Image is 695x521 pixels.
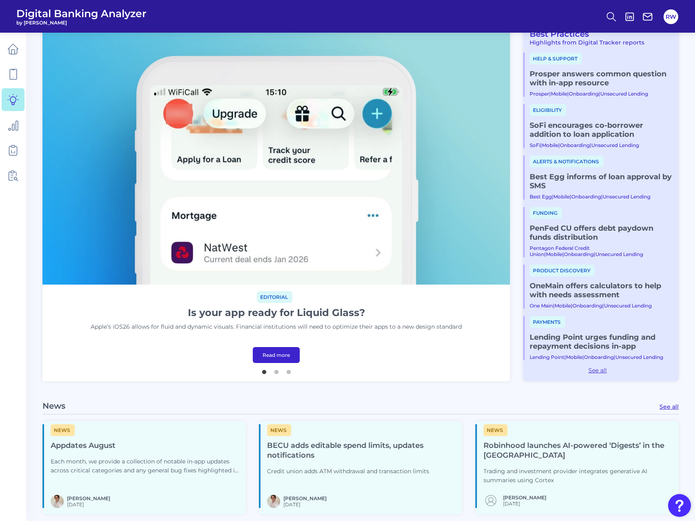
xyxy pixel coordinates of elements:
[530,265,595,276] span: Product discovery
[530,69,672,87] a: Prosper answers common question with in-app resource
[257,293,292,301] a: Editorial
[530,106,566,114] a: Eligibility
[530,316,565,328] span: Payments
[523,367,672,374] a: See all
[51,426,75,434] a: News
[530,209,562,216] a: Funding
[562,251,564,257] span: |
[582,354,584,360] span: |
[51,495,64,508] img: MIchael McCaw
[530,354,564,360] a: Lending Point
[267,467,456,476] p: Credit union adds ATM withdrawal and transaction limits
[571,194,601,200] a: Onboarding
[594,251,595,257] span: |
[42,401,65,411] p: News
[530,172,672,190] a: Best Egg informs of loan approval by SMS
[570,194,571,200] span: |
[530,142,540,148] a: SoFi
[542,142,558,148] a: Mobile
[272,366,281,374] button: 2
[530,318,565,325] a: Payments
[16,7,147,20] span: Digital Banking Analyzer
[600,91,648,97] a: Unsecured Lending
[267,424,291,436] span: News
[601,194,603,200] span: |
[42,22,510,285] img: bannerImg
[188,306,365,319] h1: Is your app ready for Liquid Glass?
[530,224,672,242] a: PenFed CU offers debt paydown funds distribution
[530,333,672,351] a: Lending Point urges funding and repayment decisions in-app
[604,303,652,309] a: Unsecured Lending
[267,426,291,434] a: News
[566,354,582,360] a: Mobile
[615,354,663,360] a: Unsecured Lending
[530,156,604,167] span: Alerts & Notifications
[567,91,569,97] span: |
[530,267,595,274] a: Product discovery
[590,142,591,148] span: |
[51,424,75,436] span: News
[523,39,672,46] div: Highlights from Digital Tracker reports
[558,142,560,148] span: |
[599,91,600,97] span: |
[530,91,549,97] a: Prosper
[530,158,604,165] a: Alerts & Notifications
[584,354,614,360] a: Onboarding
[560,142,590,148] a: Onboarding
[546,251,562,257] a: Mobile
[16,20,147,26] span: by [PERSON_NAME]
[503,501,546,507] span: [DATE]
[260,366,268,374] button: 1
[283,501,327,508] span: [DATE]
[530,104,566,116] span: Eligibility
[552,194,553,200] span: |
[483,426,508,434] a: News
[530,194,552,200] a: Best Egg
[267,495,280,508] img: MIchael McCaw
[572,303,602,309] a: Onboarding
[564,251,594,257] a: Onboarding
[253,347,300,363] a: Read more
[530,281,672,299] a: OneMain offers calculators to help with needs assessment
[614,354,615,360] span: |
[483,441,672,461] h4: Robinhood launches AI-powered ‘Digests’ in the [GEOGRAPHIC_DATA]
[591,142,639,148] a: Unsecured Lending
[51,441,239,451] h4: Appdates August
[659,403,679,410] a: See all
[564,354,566,360] span: |
[668,494,691,517] button: Open Resource Center
[602,303,604,309] span: |
[664,9,678,24] button: RW
[285,366,293,374] button: 3
[503,494,546,501] a: [PERSON_NAME]
[540,142,542,148] span: |
[553,194,570,200] a: Mobile
[530,207,562,219] span: Funding
[67,501,110,508] span: [DATE]
[569,91,599,97] a: Onboarding
[91,323,462,332] p: Apple’s iOS26 allows for fluid and dynamic visuals. Financial institutions will need to optimize ...
[549,91,551,97] span: |
[530,53,582,65] span: Help & Support
[603,194,650,200] a: Unsecured Lending
[483,467,672,485] p: Trading and investment provider integrates generative AI summaries using Cortex
[483,424,508,436] span: News
[67,495,110,501] a: [PERSON_NAME]
[283,495,327,501] a: [PERSON_NAME]
[523,29,589,39] a: Best Practices
[555,303,571,309] a: Mobile
[51,457,239,475] p: Each month, we provide a collection of notable in-app updates across critical categories and any ...
[530,121,672,139] a: SoFi encourages co-borrower addition to loan application
[551,91,567,97] a: Mobile
[553,303,555,309] span: |
[530,55,582,62] a: Help & Support
[530,303,553,309] a: One Main
[544,251,546,257] span: |
[571,303,572,309] span: |
[530,245,590,257] a: Pentagon Federal Credit Union
[267,441,456,461] h4: BECU adds editable spend limits, updates notifications
[595,251,643,257] a: Unsecured Lending
[257,291,292,303] span: Editorial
